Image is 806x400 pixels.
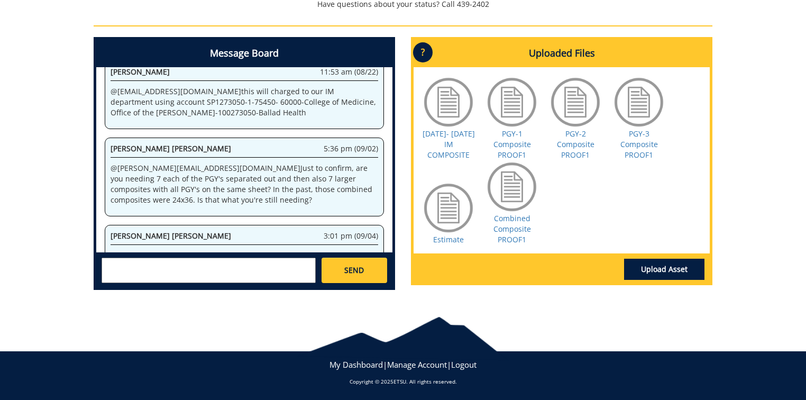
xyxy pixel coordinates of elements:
[111,67,170,77] span: [PERSON_NAME]
[493,213,531,244] a: Combined Composite PROOF1
[329,359,383,370] a: My Dashboard
[96,40,392,67] h4: Message Board
[322,258,387,283] a: SEND
[111,231,231,241] span: [PERSON_NAME] [PERSON_NAME]
[320,67,378,77] span: 11:53 am (08/22)
[433,234,464,244] a: Estimate
[414,40,710,67] h4: Uploaded Files
[493,129,531,160] a: PGY-1 Composite PROOF1
[423,129,475,160] a: [DATE]- [DATE] IM COMPOSITE
[620,129,658,160] a: PGY-3 Composite PROOF1
[324,231,378,241] span: 3:01 pm (09/04)
[102,258,316,283] textarea: messageToSend
[624,259,704,280] a: Upload Asset
[324,143,378,154] span: 5:36 pm (09/02)
[344,265,364,276] span: SEND
[111,86,378,118] p: @ [EMAIL_ADDRESS][DOMAIN_NAME] this will charged to our IM department using account SP1273050-1-7...
[451,359,477,370] a: Logout
[111,163,378,205] p: @ [PERSON_NAME][EMAIL_ADDRESS][DOMAIN_NAME] Just to confirm, are you needing 7 each of the PGY's ...
[557,129,594,160] a: PGY-2 Composite PROOF1
[111,250,378,271] p: @ [PERSON_NAME][EMAIL_ADDRESS][DOMAIN_NAME] Hey, [PERSON_NAME]! Just making sure you saw my previ...
[393,378,406,385] a: ETSU
[111,143,231,153] span: [PERSON_NAME] [PERSON_NAME]
[413,42,433,62] p: ?
[387,359,447,370] a: Manage Account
